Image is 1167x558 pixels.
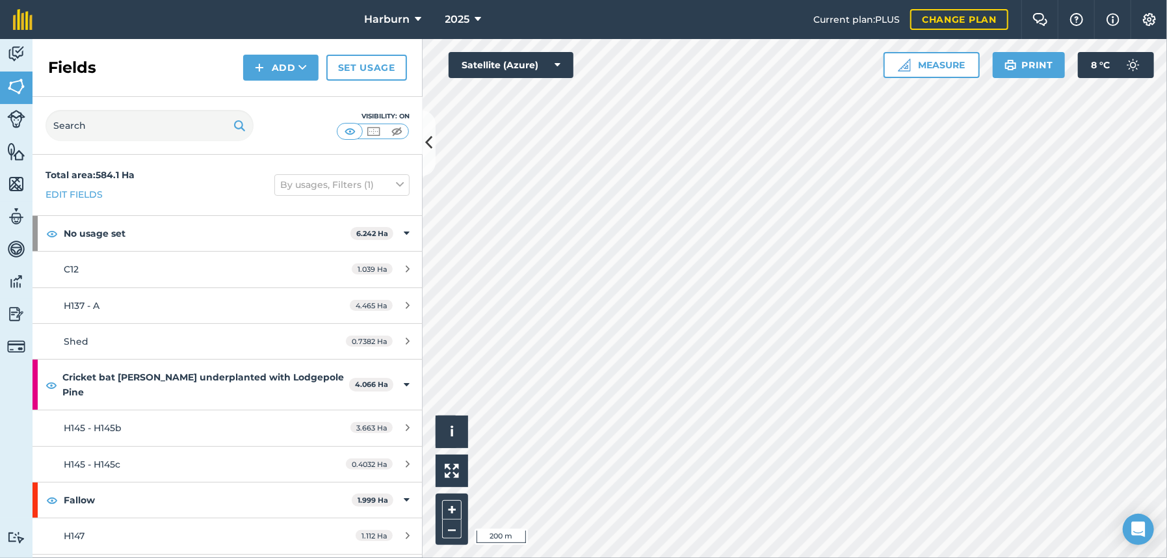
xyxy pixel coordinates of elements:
span: 0.7382 Ha [346,336,393,347]
a: Change plan [910,9,1008,30]
strong: Total area : 584.1 Ha [46,169,135,181]
img: svg+xml;base64,PHN2ZyB4bWxucz0iaHR0cDovL3d3dy53My5vcmcvMjAwMC9zdmciIHdpZHRoPSIxOCIgaGVpZ2h0PSIyNC... [46,377,57,393]
a: Shed0.7382 Ha [33,324,423,359]
button: By usages, Filters (1) [274,174,410,195]
button: – [442,520,462,538]
div: Open Intercom Messenger [1123,514,1154,545]
img: svg+xml;base64,PD94bWwgdmVyc2lvbj0iMS4wIiBlbmNvZGluZz0idXRmLTgiPz4KPCEtLSBHZW5lcmF0b3I6IEFkb2JlIE... [7,110,25,128]
a: H145 - H145b3.663 Ha [33,410,423,445]
span: Current plan : PLUS [813,12,900,27]
img: svg+xml;base64,PHN2ZyB4bWxucz0iaHR0cDovL3d3dy53My5vcmcvMjAwMC9zdmciIHdpZHRoPSI1NiIgaGVpZ2h0PSI2MC... [7,77,25,96]
strong: Cricket bat [PERSON_NAME] underplanted with Lodgepole Pine [62,360,349,410]
img: svg+xml;base64,PHN2ZyB4bWxucz0iaHR0cDovL3d3dy53My5vcmcvMjAwMC9zdmciIHdpZHRoPSIxNCIgaGVpZ2h0PSIyNC... [255,60,264,75]
span: Shed [64,336,88,347]
button: i [436,416,468,448]
span: H147 [64,530,85,542]
span: H137 - A [64,300,99,312]
button: Print [993,52,1066,78]
a: H145 - H145c0.4032 Ha [33,447,423,482]
img: svg+xml;base64,PHN2ZyB4bWxucz0iaHR0cDovL3d3dy53My5vcmcvMjAwMC9zdmciIHdpZHRoPSI1NiIgaGVpZ2h0PSI2MC... [7,142,25,161]
div: Cricket bat [PERSON_NAME] underplanted with Lodgepole Pine4.066 Ha [33,360,423,410]
strong: No usage set [64,216,350,251]
strong: 1.999 Ha [358,496,388,505]
img: svg+xml;base64,PD94bWwgdmVyc2lvbj0iMS4wIiBlbmNvZGluZz0idXRmLTgiPz4KPCEtLSBHZW5lcmF0b3I6IEFkb2JlIE... [7,239,25,259]
img: svg+xml;base64,PD94bWwgdmVyc2lvbj0iMS4wIiBlbmNvZGluZz0idXRmLTgiPz4KPCEtLSBHZW5lcmF0b3I6IEFkb2JlIE... [7,207,25,226]
img: A question mark icon [1069,13,1084,26]
img: svg+xml;base64,PHN2ZyB4bWxucz0iaHR0cDovL3d3dy53My5vcmcvMjAwMC9zdmciIHdpZHRoPSIxOCIgaGVpZ2h0PSIyNC... [46,226,58,241]
img: svg+xml;base64,PHN2ZyB4bWxucz0iaHR0cDovL3d3dy53My5vcmcvMjAwMC9zdmciIHdpZHRoPSIxOSIgaGVpZ2h0PSIyNC... [1004,57,1017,73]
a: C121.039 Ha [33,252,423,287]
img: Four arrows, one pointing top left, one top right, one bottom right and the last bottom left [445,464,459,478]
img: svg+xml;base64,PHN2ZyB4bWxucz0iaHR0cDovL3d3dy53My5vcmcvMjAwMC9zdmciIHdpZHRoPSI1MCIgaGVpZ2h0PSI0MC... [365,125,382,138]
span: Harburn [365,12,410,27]
img: svg+xml;base64,PHN2ZyB4bWxucz0iaHR0cDovL3d3dy53My5vcmcvMjAwMC9zdmciIHdpZHRoPSI1MCIgaGVpZ2h0PSI0MC... [389,125,405,138]
a: Edit fields [46,187,103,202]
img: Ruler icon [898,59,911,72]
span: 1.039 Ha [352,263,393,274]
div: Fallow1.999 Ha [33,483,423,518]
strong: 6.242 Ha [356,229,388,238]
img: Two speech bubbles overlapping with the left bubble in the forefront [1032,13,1048,26]
span: 4.465 Ha [350,300,393,311]
div: No usage set6.242 Ha [33,216,423,251]
img: svg+xml;base64,PD94bWwgdmVyc2lvbj0iMS4wIiBlbmNvZGluZz0idXRmLTgiPz4KPCEtLSBHZW5lcmF0b3I6IEFkb2JlIE... [1120,52,1146,78]
a: Set usage [326,55,407,81]
span: 8 ° C [1091,52,1110,78]
button: 8 °C [1078,52,1154,78]
span: H145 - H145b [64,422,122,434]
span: 2025 [445,12,470,27]
input: Search [46,110,254,141]
img: svg+xml;base64,PD94bWwgdmVyc2lvbj0iMS4wIiBlbmNvZGluZz0idXRmLTgiPz4KPCEtLSBHZW5lcmF0b3I6IEFkb2JlIE... [7,531,25,544]
img: svg+xml;base64,PHN2ZyB4bWxucz0iaHR0cDovL3d3dy53My5vcmcvMjAwMC9zdmciIHdpZHRoPSIxNyIgaGVpZ2h0PSIxNy... [1107,12,1120,27]
img: svg+xml;base64,PD94bWwgdmVyc2lvbj0iMS4wIiBlbmNvZGluZz0idXRmLTgiPz4KPCEtLSBHZW5lcmF0b3I6IEFkb2JlIE... [7,272,25,291]
span: i [450,423,454,440]
img: svg+xml;base64,PHN2ZyB4bWxucz0iaHR0cDovL3d3dy53My5vcmcvMjAwMC9zdmciIHdpZHRoPSI1NiIgaGVpZ2h0PSI2MC... [7,174,25,194]
img: svg+xml;base64,PHN2ZyB4bWxucz0iaHR0cDovL3d3dy53My5vcmcvMjAwMC9zdmciIHdpZHRoPSIxOSIgaGVpZ2h0PSIyNC... [233,118,246,133]
span: 3.663 Ha [350,422,393,433]
img: A cog icon [1142,13,1157,26]
span: H145 - H145c [64,458,120,470]
img: svg+xml;base64,PD94bWwgdmVyc2lvbj0iMS4wIiBlbmNvZGluZz0idXRmLTgiPz4KPCEtLSBHZW5lcmF0b3I6IEFkb2JlIE... [7,44,25,64]
h2: Fields [48,57,96,78]
button: Add [243,55,319,81]
img: svg+xml;base64,PD94bWwgdmVyc2lvbj0iMS4wIiBlbmNvZGluZz0idXRmLTgiPz4KPCEtLSBHZW5lcmF0b3I6IEFkb2JlIE... [7,304,25,324]
img: svg+xml;base64,PHN2ZyB4bWxucz0iaHR0cDovL3d3dy53My5vcmcvMjAwMC9zdmciIHdpZHRoPSI1MCIgaGVpZ2h0PSI0MC... [342,125,358,138]
span: 0.4032 Ha [346,458,393,470]
strong: 4.066 Ha [355,380,388,389]
button: Satellite (Azure) [449,52,573,78]
span: 1.112 Ha [356,530,393,541]
strong: Fallow [64,483,352,518]
img: fieldmargin Logo [13,9,33,30]
div: Visibility: On [337,111,410,122]
img: svg+xml;base64,PHN2ZyB4bWxucz0iaHR0cDovL3d3dy53My5vcmcvMjAwMC9zdmciIHdpZHRoPSIxOCIgaGVpZ2h0PSIyNC... [46,492,58,508]
img: svg+xml;base64,PD94bWwgdmVyc2lvbj0iMS4wIiBlbmNvZGluZz0idXRmLTgiPz4KPCEtLSBHZW5lcmF0b3I6IEFkb2JlIE... [7,338,25,356]
a: H1471.112 Ha [33,518,423,553]
button: + [442,500,462,520]
button: Measure [884,52,980,78]
span: C12 [64,263,79,275]
a: H137 - A4.465 Ha [33,288,423,323]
